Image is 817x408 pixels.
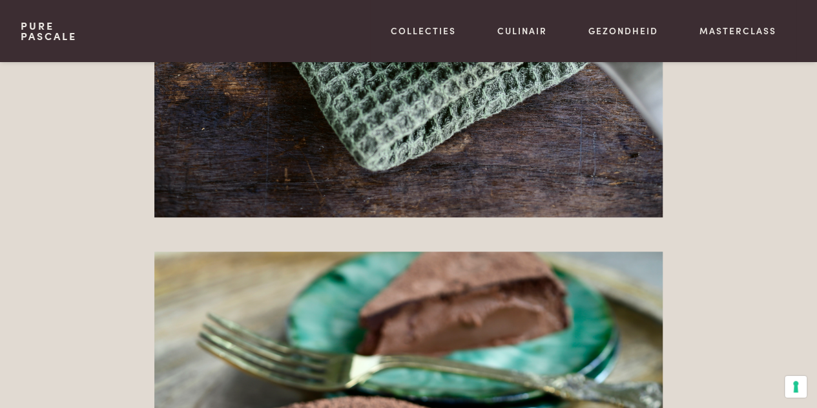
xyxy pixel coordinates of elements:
[21,21,77,41] a: PurePascale
[391,24,456,38] a: Collecties
[588,24,658,38] a: Gezondheid
[497,24,547,38] a: Culinair
[785,376,807,398] button: Uw voorkeuren voor toestemming voor trackingtechnologieën
[699,24,776,38] a: Masterclass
